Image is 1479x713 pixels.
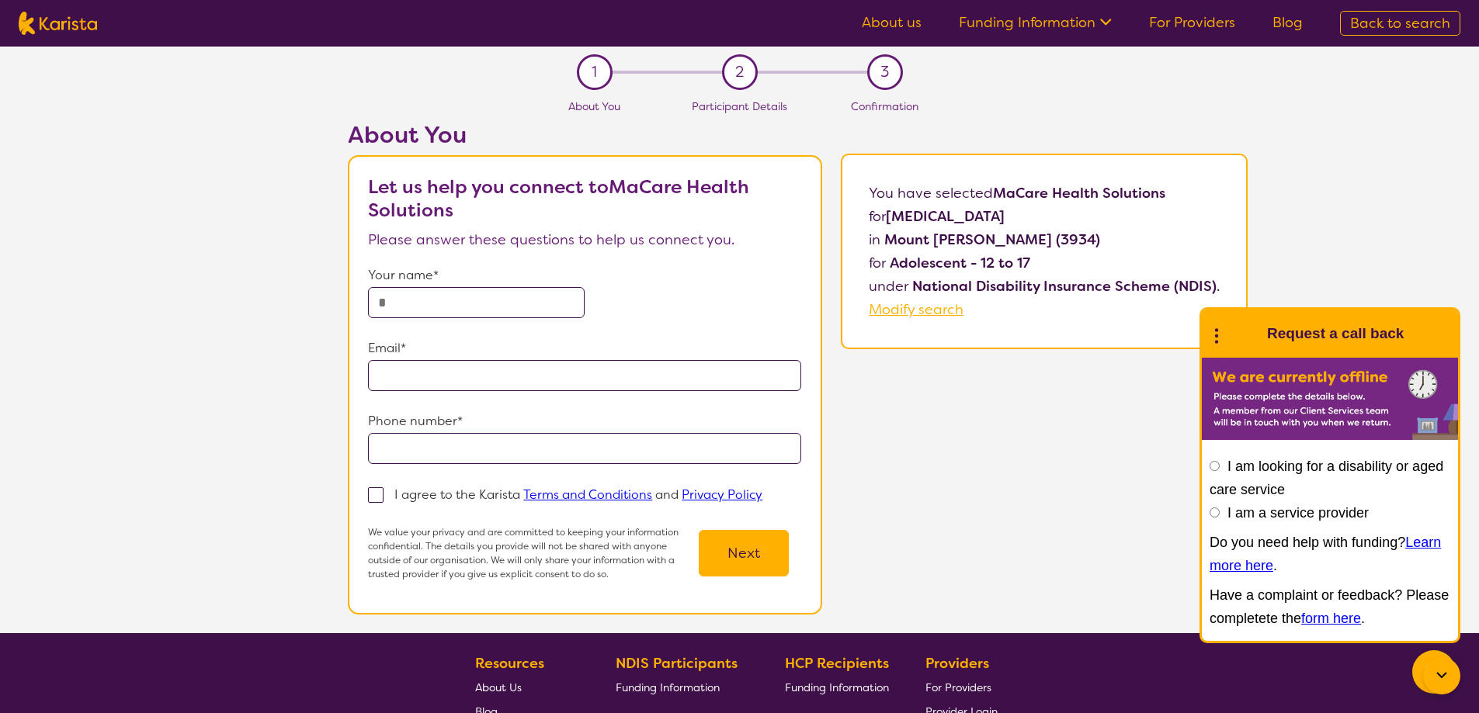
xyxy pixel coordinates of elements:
a: About Us [475,675,579,699]
b: Adolescent - 12 to 17 [890,254,1030,272]
span: 2 [735,61,744,84]
p: in [869,228,1220,251]
p: Phone number* [368,410,801,433]
button: Next [699,530,789,576]
span: Confirmation [851,99,918,113]
p: We value your privacy and are committed to keeping your information confidential. The details you... [368,525,686,581]
span: For Providers [925,680,991,694]
span: Back to search [1350,14,1450,33]
a: Back to search [1340,11,1460,36]
a: For Providers [1149,13,1235,32]
span: 3 [880,61,889,84]
p: Email* [368,337,801,360]
b: HCP Recipients [785,654,889,673]
img: Karista [1227,318,1258,349]
a: Funding Information [959,13,1112,32]
a: Blog [1272,13,1303,32]
a: For Providers [925,675,998,699]
p: for [869,251,1220,275]
b: MaCare Health Solutions [993,184,1165,202]
b: NDIS Participants [616,654,738,673]
b: Mount [PERSON_NAME] (3934) [884,230,1100,249]
p: Please answer these questions to help us connect you. [368,228,801,251]
img: Karista offline chat form to request call back [1202,358,1458,440]
a: Modify search [869,300,963,319]
p: Have a complaint or feedback? Please completete the . [1210,583,1450,630]
h2: About You [348,121,822,149]
a: Privacy Policy [682,486,762,503]
h1: Request a call back [1267,322,1404,345]
span: Participant Details [692,99,787,113]
p: for [869,205,1220,228]
p: Your name* [368,264,801,287]
span: Funding Information [785,680,889,694]
p: under . [869,275,1220,298]
b: Resources [475,654,544,673]
button: Channel Menu [1412,650,1456,694]
b: Let us help you connect to MaCare Health Solutions [368,175,749,223]
b: National Disability Insurance Scheme (NDIS) [912,277,1217,296]
a: Terms and Conditions [523,486,652,503]
span: 1 [592,61,597,84]
p: You have selected [869,182,1220,321]
a: Funding Information [785,675,889,699]
img: Karista logo [19,12,97,35]
span: About Us [475,680,522,694]
a: Funding Information [616,675,749,699]
label: I am a service provider [1227,505,1369,521]
p: Do you need help with funding? . [1210,531,1450,577]
span: Funding Information [616,680,720,694]
b: Providers [925,654,989,673]
a: form here [1301,611,1361,626]
label: I am looking for a disability or aged care service [1210,459,1443,497]
b: [MEDICAL_DATA] [886,207,1005,226]
p: I agree to the Karista and [394,486,762,503]
span: About You [568,99,620,113]
a: About us [862,13,922,32]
